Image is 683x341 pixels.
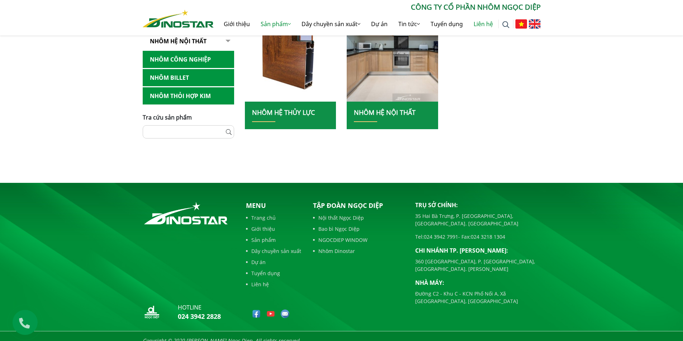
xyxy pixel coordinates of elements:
a: Giới thiệu [218,13,255,35]
a: 024 3218 1304 [471,233,505,240]
a: Nhôm hệ nội thất [143,33,234,50]
a: Sản phẩm [255,13,296,35]
p: Nhà máy: [415,278,541,287]
p: 360 [GEOGRAPHIC_DATA], P. [GEOGRAPHIC_DATA], [GEOGRAPHIC_DATA]. [PERSON_NAME] [415,258,541,273]
p: Trụ sở chính: [415,201,541,209]
img: search [502,21,509,28]
p: CÔNG TY CỔ PHẦN NHÔM NGỌC DIỆP [214,2,541,13]
a: Liên hệ [468,13,498,35]
a: Nhôm Billet [143,69,234,87]
p: Tập đoàn Ngọc Diệp [313,201,404,210]
p: Tel: - Fax: [415,233,541,240]
a: Dự án [366,13,393,35]
img: logo_nd_footer [143,303,161,321]
a: Liên hệ [246,281,301,288]
a: Giới thiệu [246,225,301,233]
img: logo_footer [143,201,229,226]
a: Sản phẩm [246,236,301,244]
img: English [529,19,541,29]
a: Trang chủ [246,214,301,221]
p: 35 Hai Bà Trưng, P. [GEOGRAPHIC_DATA], [GEOGRAPHIC_DATA]. [GEOGRAPHIC_DATA] [415,212,541,227]
p: hotline [178,303,221,312]
a: Nhôm Dinostar [313,247,404,255]
a: Nhôm hệ thủy lực [252,108,315,117]
a: Dự án [246,258,301,266]
img: Tiếng Việt [515,19,527,29]
a: Dây chuyền sản xuất [246,247,301,255]
a: Nhôm Công nghiệp [143,51,234,68]
p: Đường C2 - Khu C - KCN Phố Nối A, Xã [GEOGRAPHIC_DATA], [GEOGRAPHIC_DATA] [415,290,541,305]
a: Nhôm hệ nội thất [354,108,416,117]
a: Bao bì Ngọc Diệp [313,225,404,233]
a: Tin tức [393,13,425,35]
a: Nhôm Thỏi hợp kim [143,87,234,105]
a: Dây chuyền sản xuất [296,13,366,35]
span: Tra cứu sản phẩm [143,113,192,121]
p: Chi nhánh TP. [PERSON_NAME]: [415,246,541,255]
a: Tuyển dụng [425,13,468,35]
img: Nhôm Dinostar [143,10,214,28]
p: Menu [246,201,301,210]
a: Nội thất Ngọc Diệp [313,214,404,221]
a: 024 3942 2828 [178,312,221,321]
a: Tuyển dụng [246,269,301,277]
a: NGOCDIEP WINDOW [313,236,404,244]
a: 024 3942 7991 [424,233,458,240]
